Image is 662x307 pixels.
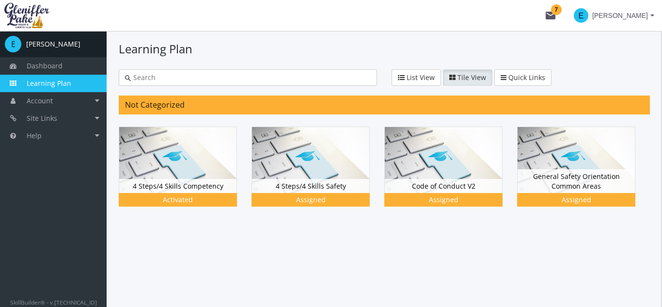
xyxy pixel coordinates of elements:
span: Help [27,131,42,140]
div: Activated [121,195,235,205]
span: Tile View [457,73,486,82]
span: Not Categorized [125,99,185,110]
span: [PERSON_NAME] [592,7,648,24]
span: Dashboard [27,61,63,70]
input: Search [131,73,371,82]
div: General Safety Orientation Common Areas [518,169,635,193]
mat-icon: mail [545,10,556,21]
span: List View [407,73,435,82]
span: E [574,8,588,23]
span: Quick Links [508,73,545,82]
div: 4 Steps/4 Skills Competency [119,127,252,221]
small: SkillBuilder® - v.[TECHNICAL_ID] [10,298,97,306]
div: [PERSON_NAME] [26,39,80,49]
div: Code of Conduct V2 [385,179,502,194]
div: 4 Steps/4 Skills Competency [119,179,236,194]
span: E [5,36,21,52]
div: 4 Steps/4 Skills Safety [252,127,384,221]
span: Account [27,96,53,105]
div: Code of Conduct V2 [384,127,517,221]
div: 4 Steps/4 Skills Safety [252,179,369,194]
div: Assigned [386,195,501,205]
h1: Learning Plan [119,41,650,57]
div: General Safety Orientation Common Areas [517,127,650,221]
div: Assigned [253,195,368,205]
span: Site Links [27,113,57,123]
div: Assigned [519,195,633,205]
span: Learning Plan [27,79,71,88]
